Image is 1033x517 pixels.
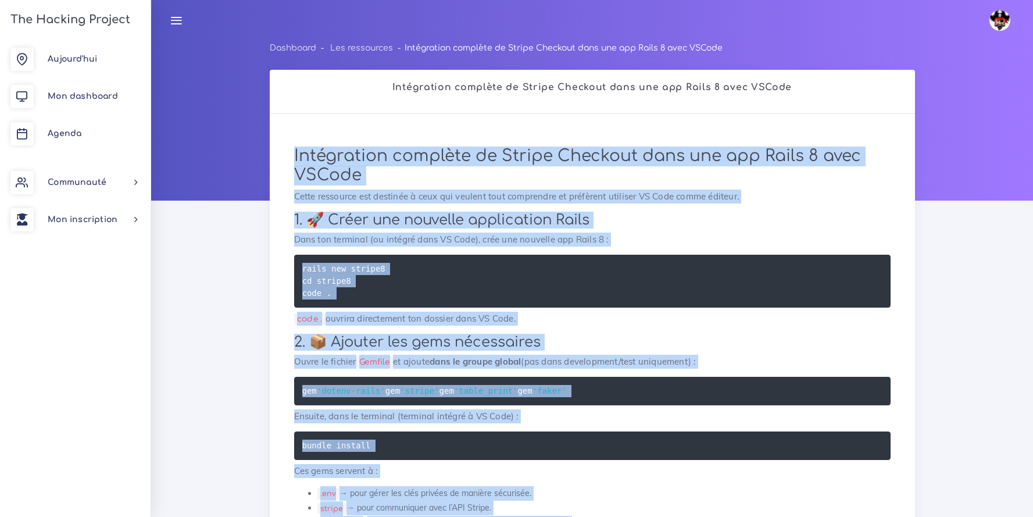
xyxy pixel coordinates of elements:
[317,486,891,501] li: → pour gérer les clés privées de manière sécurisée.
[48,215,117,224] span: Mon inscription
[317,386,385,395] span: 'dotenv-rails'
[356,356,394,368] code: Gemfile
[48,55,97,63] span: Aujourd'hui
[7,13,130,26] h3: The Hacking Project
[294,312,891,326] p: ouvrira directement ton dossier dans VS Code.
[294,233,891,247] p: Dans ton terminal (ou intégré dans VS Code), crée une nouvelle app Rails 8 :
[282,82,903,93] h2: Intégration complète de Stripe Checkout dans une app Rails 8 avec VSCode
[302,262,385,299] code: rails new stripe8 cd stripe8 code .
[48,92,118,101] span: Mon dashboard
[294,147,891,186] h1: Intégration complète de Stripe Checkout dans une app Rails 8 avec VSCode
[302,439,374,452] code: bundle install
[270,44,316,52] a: Dashboard
[393,41,723,55] li: Intégration complète de Stripe Checkout dans une app Rails 8 avec VSCode
[989,10,1010,31] img: avatar
[317,488,339,500] code: .env
[400,386,439,395] span: 'stripe'
[317,501,891,515] li: → pour communiquer avec l’API Stripe.
[317,503,346,515] code: stripe
[294,355,891,369] p: Ouvre le fichier et ajoute (pas dans development/test uniquement) :
[302,384,570,397] code: gem gem gem gem
[294,190,891,204] p: Cette ressource est destinée à ceux qui veulent tout comprendre et préfèrent utiliser VS Code com...
[294,464,891,478] p: Ces gems servent à :
[330,44,393,52] a: Les ressources
[294,212,891,229] h2: 1. 🚀 Créer une nouvelle application Rails
[48,178,106,187] span: Communauté
[294,334,891,351] h2: 2. 📦 Ajouter les gems nécessaires
[48,129,81,138] span: Agenda
[532,386,567,395] span: 'faker'
[430,356,521,367] strong: dans le groupe global
[454,386,518,395] span: 'table_print'
[294,409,891,423] p: Ensuite, dans le terminal (terminal intégré à VS Code) :
[294,313,326,325] code: code .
